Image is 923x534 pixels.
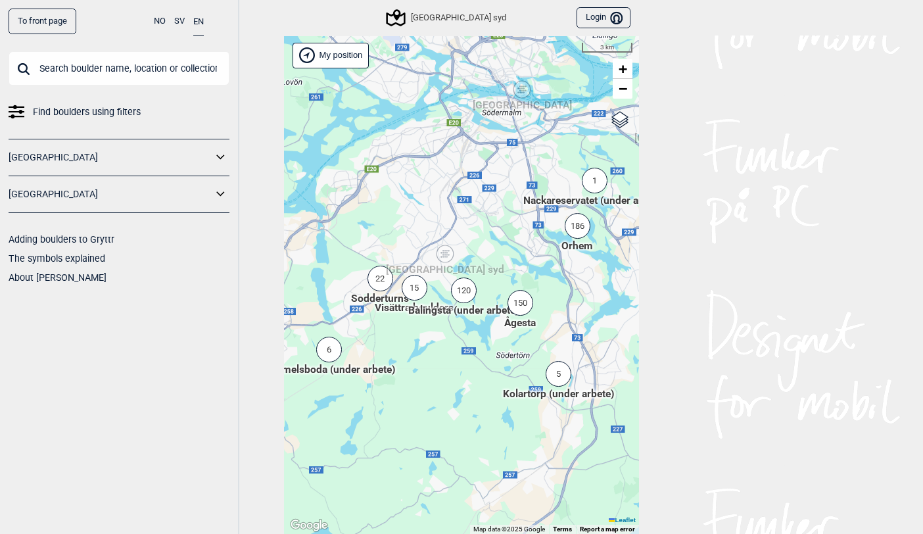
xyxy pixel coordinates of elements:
[293,43,369,68] div: Show my position
[553,525,572,533] a: Terms (opens in new tab)
[582,168,607,193] div: 1
[9,148,212,167] a: [GEOGRAPHIC_DATA]
[518,85,526,93] div: [GEOGRAPHIC_DATA]
[263,362,395,377] span: Himmelsboda (under arbete)
[590,185,598,193] div: 1Nackareservatet (under arbete)
[441,250,449,258] div: [GEOGRAPHIC_DATA] syd
[9,253,105,264] a: The symbols explained
[580,525,635,533] a: Report a map error
[9,9,76,34] a: To front page
[503,387,614,402] span: Kolartorp (under arbete)
[554,378,562,386] div: 5Kolartorp (under arbete)
[376,283,384,291] div: 22Sodderturns
[9,103,229,122] a: Find boulders using filters
[619,80,627,97] span: −
[460,295,467,303] div: 120Balingsta (under arbete)
[375,301,454,316] span: Visättra boulders
[504,316,536,331] span: Ågesta
[33,103,141,122] span: Find boulders using filters
[9,234,114,245] a: Adding boulders to Gryttr
[516,307,524,315] div: 150Ågesta
[573,230,581,238] div: 186Orhem
[9,272,106,283] a: About [PERSON_NAME]
[473,525,545,533] span: Map data ©2025 Google
[565,213,590,239] div: 186
[367,266,393,291] div: 22
[9,51,229,85] input: Search boulder name, location or collection
[410,292,418,300] div: 15Visättra boulders
[287,517,331,534] a: Open this area in Google Maps (opens a new window)
[9,185,212,204] a: [GEOGRAPHIC_DATA]
[154,9,166,34] button: NO
[351,291,409,306] span: Sodderturns
[316,337,342,362] div: 6
[613,79,632,99] a: Zoom out
[325,354,333,362] div: 6Himmelsboda (under arbete)
[546,361,571,387] div: 5
[408,303,519,318] span: Balingsta (under arbete)
[508,290,533,316] div: 150
[619,61,627,77] span: +
[613,59,632,79] a: Zoom in
[582,43,632,53] div: 3 km
[174,9,185,34] button: SV
[609,516,636,523] a: Leaflet
[523,193,665,208] span: Nackareservatet (under arbete)
[577,7,630,29] button: Login
[287,517,331,534] img: Google
[193,9,204,36] button: EN
[451,278,477,303] div: 120
[402,275,427,301] div: 15
[388,10,506,26] div: [GEOGRAPHIC_DATA] syd
[561,239,593,254] span: Orhem
[607,105,632,134] a: Layers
